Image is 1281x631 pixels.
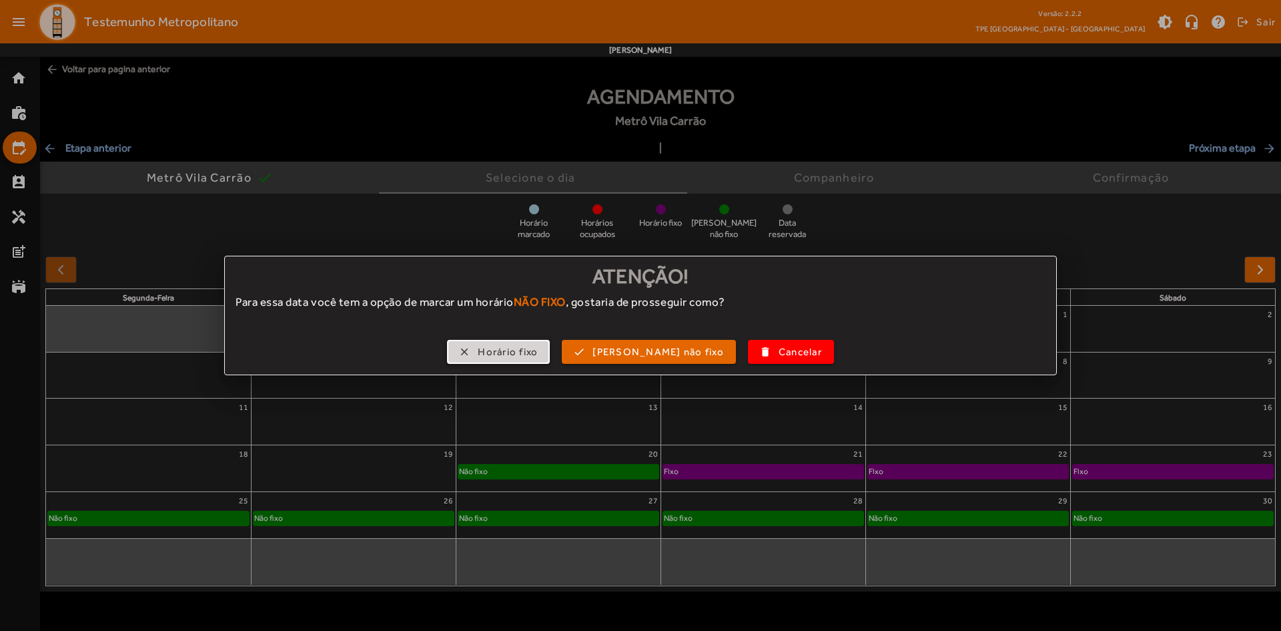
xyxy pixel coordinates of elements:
[748,340,834,364] button: Cancelar
[592,345,724,360] span: [PERSON_NAME] não fixo
[514,295,566,308] strong: NÃO FIXO
[447,340,550,364] button: Horário fixo
[562,340,736,364] button: [PERSON_NAME] não fixo
[225,294,1056,323] div: Para essa data você tem a opção de marcar um horário , gostaria de prosseguir como?
[592,264,689,288] span: Atenção!
[478,345,538,360] span: Horário fixo
[779,345,822,360] span: Cancelar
